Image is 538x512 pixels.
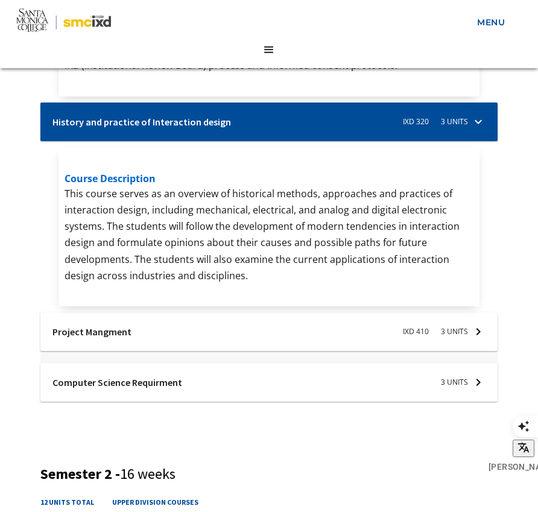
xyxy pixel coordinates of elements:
img: Santa Monica College - SMC IxD logo [16,8,111,36]
a: menu [471,11,511,33]
h5: course description [65,171,473,186]
p: ‍ [65,284,473,300]
h4: 12 units total [40,496,94,508]
p: ‍ [65,74,473,90]
h3: Semester 2 - [40,466,498,483]
address: menu [251,31,287,68]
p: This course serves as an overview of historical methods, approaches and practices of interaction ... [65,186,473,284]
